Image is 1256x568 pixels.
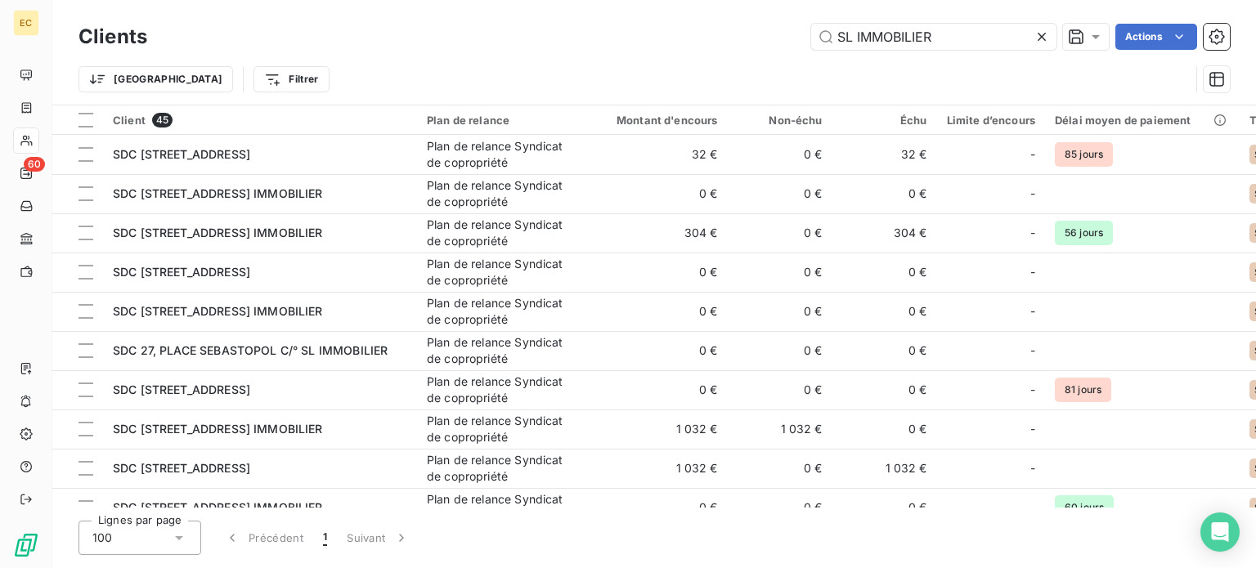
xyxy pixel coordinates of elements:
span: SDC 27, PLACE SEBASTOPOL C/° SL IMMOBILIER [113,343,388,357]
td: 0 € [728,449,832,488]
td: 0 € [728,253,832,292]
button: Suivant [337,521,419,555]
td: 0 € [728,331,832,370]
span: - [1030,264,1035,280]
span: SDC [STREET_ADDRESS] IMMOBILIER [113,304,323,318]
span: SDC [STREET_ADDRESS] IMMOBILIER [113,500,323,514]
span: - [1030,146,1035,163]
div: Délai moyen de paiement [1055,114,1230,127]
img: Logo LeanPay [13,532,39,558]
button: Actions [1115,24,1197,50]
span: SDC [STREET_ADDRESS] [113,265,250,279]
td: 0 € [832,292,937,331]
td: 0 € [587,174,728,213]
td: 0 € [587,370,728,409]
td: 1 032 € [587,409,728,449]
td: 0 € [728,370,832,409]
span: - [1030,499,1035,516]
button: Précédent [214,521,313,555]
span: 60 [24,157,45,172]
span: - [1030,303,1035,320]
button: Filtrer [253,66,329,92]
span: - [1030,421,1035,437]
td: 32 € [587,135,728,174]
span: - [1030,186,1035,202]
div: Plan de relance Syndicat de copropriété [427,334,577,367]
div: Plan de relance Syndicat de copropriété [427,295,577,328]
div: Limite d’encours [947,114,1035,127]
td: 1 032 € [587,449,728,488]
div: Plan de relance Syndicat de copropriété [427,217,577,249]
td: 304 € [832,213,937,253]
span: 45 [152,113,173,127]
div: EC [13,10,39,36]
span: 1 [323,530,327,546]
span: Client [113,114,146,127]
input: Rechercher [811,24,1056,50]
span: SDC [STREET_ADDRESS] IMMOBILIER [113,186,323,200]
button: 1 [313,521,337,555]
td: 0 € [832,253,937,292]
div: Plan de relance Syndicat de copropriété [427,413,577,445]
span: 85 jours [1055,142,1113,167]
div: Plan de relance Syndicat de copropriété [427,177,577,210]
span: - [1030,225,1035,241]
h3: Clients [78,22,147,51]
div: Plan de relance Syndicat de copropriété [427,452,577,485]
td: 0 € [587,488,728,527]
span: SDC [STREET_ADDRESS] [113,461,250,475]
div: Non-échu [738,114,823,127]
td: 0 € [587,253,728,292]
span: 100 [92,530,112,546]
td: 0 € [832,370,937,409]
span: - [1030,382,1035,398]
span: 56 jours [1055,221,1113,245]
span: - [1030,460,1035,476]
td: 0 € [832,488,937,527]
td: 32 € [832,135,937,174]
button: [GEOGRAPHIC_DATA] [78,66,233,92]
td: 304 € [587,213,728,253]
span: SDC [STREET_ADDRESS] [113,147,250,161]
td: 0 € [832,174,937,213]
div: Échu [842,114,927,127]
div: Plan de relance Syndicat de copropriété [427,138,577,171]
td: 1 032 € [728,409,832,449]
td: 0 € [832,331,937,370]
td: 0 € [728,174,832,213]
div: Open Intercom Messenger [1200,512,1240,552]
div: Montant d'encours [597,114,718,127]
td: 0 € [832,409,937,449]
span: 81 jours [1055,378,1111,402]
span: 60 jours [1055,495,1114,520]
div: Plan de relance Syndicat de copropriété [427,256,577,288]
span: SDC [STREET_ADDRESS] [113,382,250,396]
div: Plan de relance Syndicat de copropriété [427,491,577,524]
span: SDC [STREET_ADDRESS] IMMOBILIER [113,226,323,239]
td: 0 € [728,488,832,527]
span: SDC [STREET_ADDRESS] IMMOBILIER [113,422,323,436]
span: - [1030,342,1035,359]
td: 0 € [728,292,832,331]
td: 1 032 € [832,449,937,488]
td: 0 € [728,135,832,174]
div: Plan de relance Syndicat de copropriété [427,373,577,406]
td: 0 € [587,292,728,331]
td: 0 € [587,331,728,370]
td: 0 € [728,213,832,253]
div: Plan de relance [427,114,577,127]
